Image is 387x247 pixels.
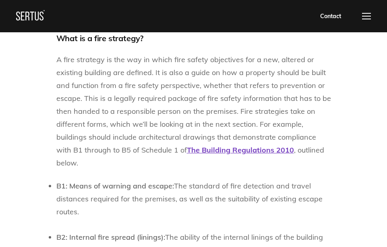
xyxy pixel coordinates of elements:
[56,181,174,190] span: B1: Means of warning and escape:
[187,145,294,155] a: The Building Regulations 2010
[56,181,323,216] span: The standard of fire detection and travel distances required for the premises, as well as the sui...
[242,153,387,247] iframe: Chat Widget
[56,33,144,43] span: What is a fire strategy?
[56,232,165,242] span: B2: Internal fire spread (linings):
[313,9,348,23] a: Contact
[56,55,331,155] span: A fire strategy is the way in which fire safety objectives for a new, altered or existing buildin...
